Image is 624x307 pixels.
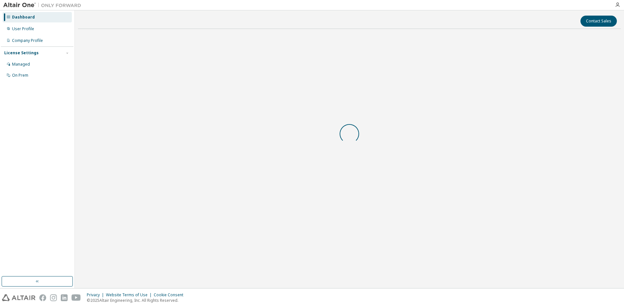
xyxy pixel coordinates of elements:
p: © 2025 Altair Engineering, Inc. All Rights Reserved. [87,298,187,303]
div: License Settings [4,50,39,56]
img: linkedin.svg [61,294,68,301]
div: Privacy [87,292,106,298]
img: Altair One [3,2,84,8]
button: Contact Sales [580,16,617,27]
img: facebook.svg [39,294,46,301]
div: Website Terms of Use [106,292,154,298]
div: Dashboard [12,15,35,20]
img: instagram.svg [50,294,57,301]
div: User Profile [12,26,34,32]
div: On Prem [12,73,28,78]
div: Cookie Consent [154,292,187,298]
img: altair_logo.svg [2,294,35,301]
img: youtube.svg [71,294,81,301]
div: Managed [12,62,30,67]
div: Company Profile [12,38,43,43]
